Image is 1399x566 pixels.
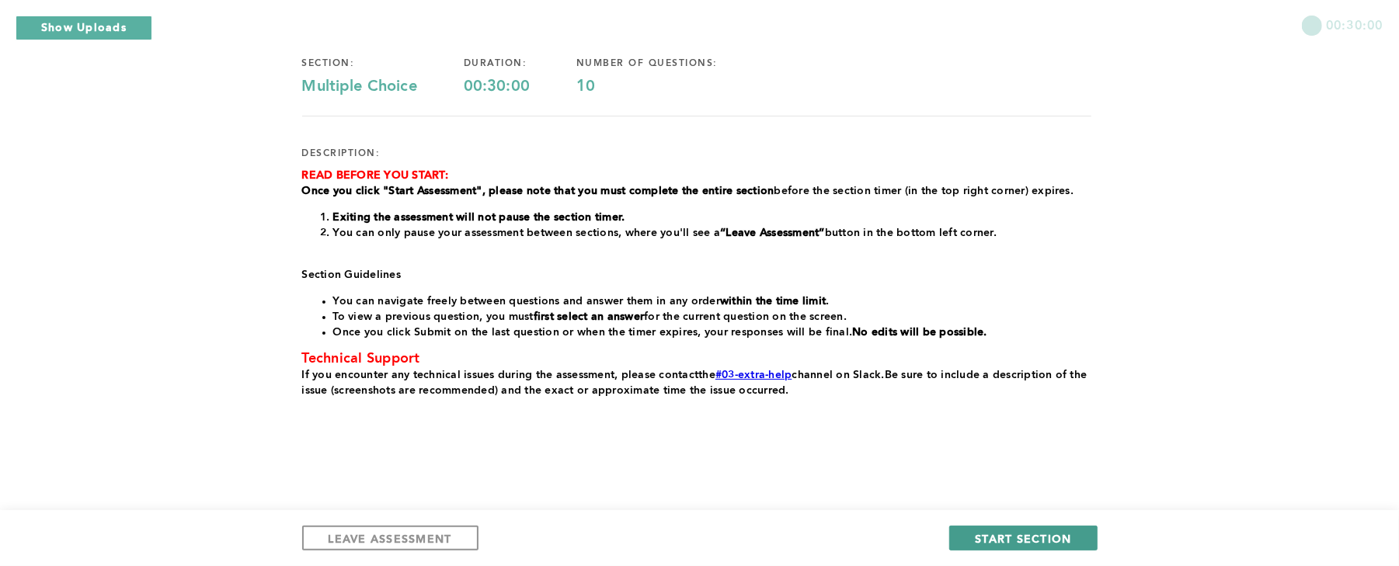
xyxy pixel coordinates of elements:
span: . [826,296,829,307]
span: for the current question on the screen. [644,311,847,322]
span: START SECTION [975,531,1071,546]
button: START SECTION [949,526,1097,550]
strong: first select an answer [534,311,645,322]
button: Show Uploads [16,16,152,40]
div: description: [302,148,381,160]
p: Section Guidelines [302,267,1091,283]
div: Multiple Choice [302,78,464,96]
strong: READ BEFORE YOU START: [302,170,449,181]
p: before the section timer (in the top right corner) expires. [302,183,1091,199]
div: number of questions: [576,57,764,70]
span: Technical Support [302,352,420,366]
span: . [882,370,885,380]
div: 10 [576,78,764,96]
div: section: [302,57,464,70]
span: If you encounter any technical issues during the assessment, please contact [302,370,699,380]
p: the channel on Slack Be sure to include a description of the issue (screenshots are recommended) ... [302,367,1091,398]
span: Once you click Submit on the last question or when the timer expires, your responses will be final. [333,327,853,338]
li: You can only pause your assessment between sections, where you'll see a button in the bottom left... [333,225,1091,241]
strong: “Leave Assessment” [720,227,825,238]
strong: Exiting the assessment will not pause the section timer. [333,212,625,223]
div: duration: [464,57,576,70]
span: To view a previous question, you must [333,311,534,322]
strong: Once you click "Start Assessment", please note that you must complete the entire section [302,186,774,196]
div: 00:30:00 [464,78,576,96]
strong: No edits will be possible. [852,327,987,338]
strong: within the time limit [720,296,826,307]
span: You can navigate freely between questions and answer them in any order [333,296,721,307]
span: 00:30:00 [1326,16,1383,33]
span: LEAVE ASSESSMENT [329,531,452,546]
button: LEAVE ASSESSMENT [302,526,479,550]
a: #03-extra-help [715,370,792,380]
